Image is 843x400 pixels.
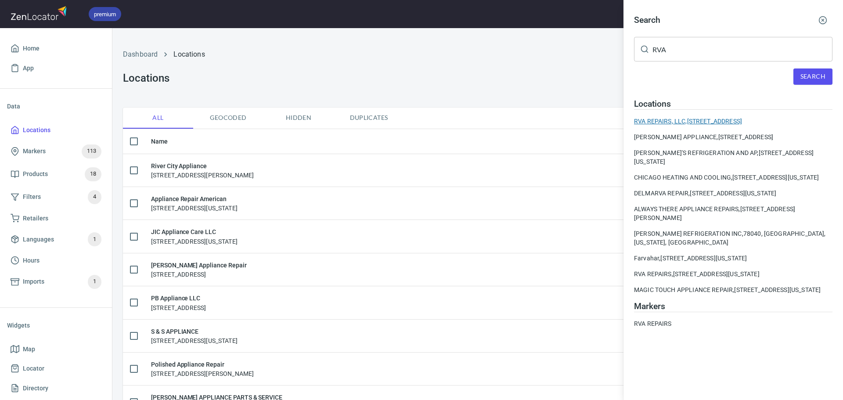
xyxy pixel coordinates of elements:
[793,68,832,85] button: Search
[652,37,832,61] input: Search for locations, markers or anything you want
[634,133,832,141] div: [PERSON_NAME] APPLIANCE, [STREET_ADDRESS]
[634,229,832,247] div: [PERSON_NAME] REFRIGERATION INC, 78040, [GEOGRAPHIC_DATA], [US_STATE], [GEOGRAPHIC_DATA]
[634,270,832,278] a: RVA REPAIRS,[STREET_ADDRESS][US_STATE]
[634,117,832,126] a: RVA REPAIRS, LLC,[STREET_ADDRESS]
[634,189,832,198] div: DELMARVA REPAIR, [STREET_ADDRESS][US_STATE]
[634,270,832,278] div: RVA REPAIRS, [STREET_ADDRESS][US_STATE]
[634,133,832,141] a: [PERSON_NAME] APPLIANCE,[STREET_ADDRESS]
[634,205,832,222] a: ALWAYS THERE APPLIANCE REPAIRS,[STREET_ADDRESS][PERSON_NAME]
[634,99,832,109] h4: Locations
[634,15,660,25] h4: Search
[634,148,832,166] a: [PERSON_NAME]'S REFRIGERATION AND AP,[STREET_ADDRESS][US_STATE]
[800,71,825,82] span: Search
[634,173,832,182] a: CHICAGO HEATING AND COOLING,[STREET_ADDRESS][US_STATE]
[634,148,832,166] div: [PERSON_NAME]'S REFRIGERATION AND AP, [STREET_ADDRESS][US_STATE]
[634,301,832,312] h4: Markers
[634,173,832,182] div: CHICAGO HEATING AND COOLING, [STREET_ADDRESS][US_STATE]
[634,189,832,198] a: DELMARVA REPAIR,[STREET_ADDRESS][US_STATE]
[634,285,832,294] a: MAGIC TOUCH APPLIANCE REPAIR,[STREET_ADDRESS][US_STATE]
[634,229,832,247] a: [PERSON_NAME] REFRIGERATION INC,78040, [GEOGRAPHIC_DATA], [US_STATE], [GEOGRAPHIC_DATA]
[634,285,832,294] div: MAGIC TOUCH APPLIANCE REPAIR, [STREET_ADDRESS][US_STATE]
[634,117,832,126] div: RVA REPAIRS, LLC, [STREET_ADDRESS]
[634,254,832,263] a: Farvahar,[STREET_ADDRESS][US_STATE]
[634,205,832,222] div: ALWAYS THERE APPLIANCE REPAIRS, [STREET_ADDRESS][PERSON_NAME]
[634,319,832,328] a: RVA REPAIRS
[634,254,832,263] div: Farvahar, [STREET_ADDRESS][US_STATE]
